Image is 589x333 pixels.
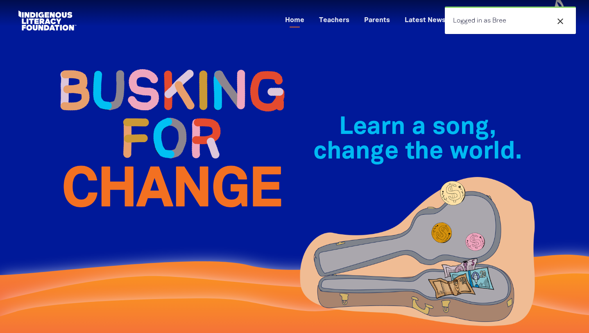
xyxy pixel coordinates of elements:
[314,14,354,27] a: Teachers
[359,14,395,27] a: Parents
[400,14,451,27] a: Latest News
[280,14,309,27] a: Home
[313,116,522,163] span: Learn a song, change the world.
[555,16,565,26] i: close
[445,7,576,34] div: Logged in as Bree
[553,16,568,27] button: close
